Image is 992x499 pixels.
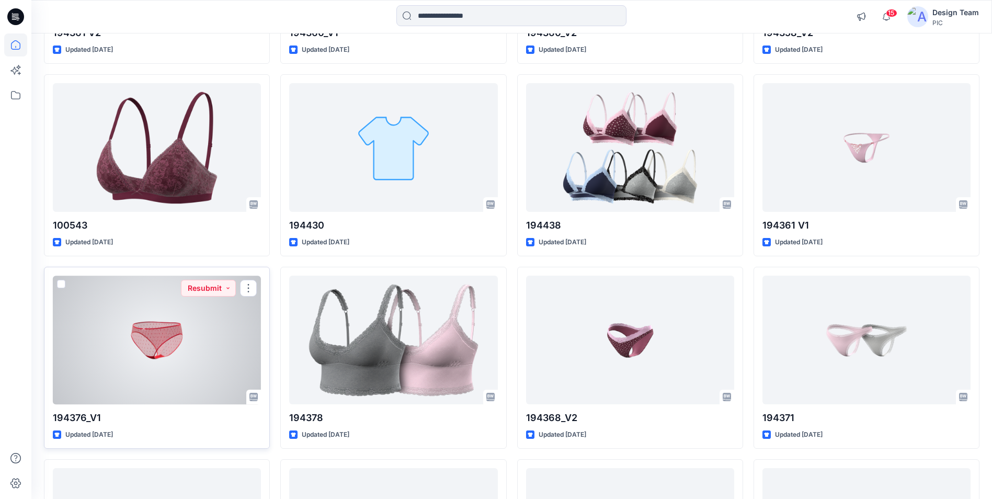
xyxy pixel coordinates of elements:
p: 194378 [289,411,497,425]
p: Updated [DATE] [302,237,349,248]
div: PIC [932,19,979,27]
p: 194368_V2 [526,411,734,425]
a: 100543 [53,83,261,211]
p: Updated [DATE] [775,237,823,248]
p: Updated [DATE] [539,429,586,440]
img: avatar [907,6,928,27]
p: Updated [DATE] [65,429,113,440]
a: 194378 [289,276,497,404]
p: 194371 [762,411,971,425]
p: Updated [DATE] [65,44,113,55]
a: 194368_V2 [526,276,734,404]
p: Updated [DATE] [775,429,823,440]
p: 194376_V1 [53,411,261,425]
p: Updated [DATE] [302,429,349,440]
p: Updated [DATE] [539,237,586,248]
p: 100543 [53,218,261,233]
a: 194438 [526,83,734,211]
p: Updated [DATE] [775,44,823,55]
p: 194438 [526,218,734,233]
p: Updated [DATE] [302,44,349,55]
a: 194376_V1 [53,276,261,404]
p: 194430 [289,218,497,233]
a: 194361 V1 [762,83,971,211]
p: Updated [DATE] [65,237,113,248]
a: 194371 [762,276,971,404]
div: Design Team [932,6,979,19]
p: 194361 V1 [762,218,971,233]
span: 15 [886,9,897,17]
a: 194430 [289,83,497,211]
p: Updated [DATE] [539,44,586,55]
